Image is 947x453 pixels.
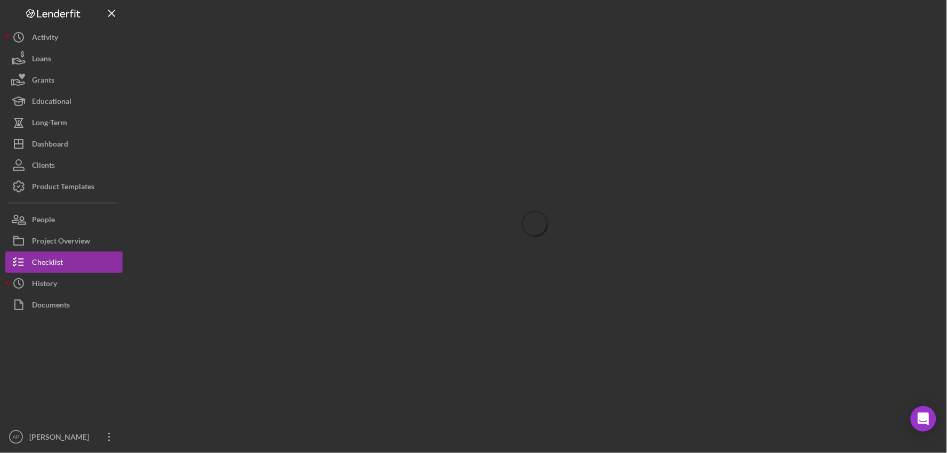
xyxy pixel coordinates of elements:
div: Activity [32,27,58,51]
button: Loans [5,48,123,69]
div: Open Intercom Messenger [911,406,936,432]
text: AP [13,434,20,440]
button: Documents [5,294,123,316]
button: Dashboard [5,133,123,155]
div: Dashboard [32,133,68,157]
div: History [32,273,57,297]
div: Long-Term [32,112,67,136]
div: [PERSON_NAME] [27,426,96,450]
div: Educational [32,91,71,115]
button: Project Overview [5,230,123,252]
div: Loans [32,48,51,72]
div: Project Overview [32,230,90,254]
button: AP[PERSON_NAME] [5,426,123,448]
div: Grants [32,69,54,93]
div: Product Templates [32,176,94,200]
button: Activity [5,27,123,48]
button: Grants [5,69,123,91]
button: Checklist [5,252,123,273]
button: History [5,273,123,294]
div: Checklist [32,252,63,276]
div: Documents [32,294,70,318]
div: People [32,209,55,233]
button: Clients [5,155,123,176]
button: Product Templates [5,176,123,197]
button: Educational [5,91,123,112]
button: People [5,209,123,230]
div: Clients [32,155,55,179]
button: Long-Term [5,112,123,133]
